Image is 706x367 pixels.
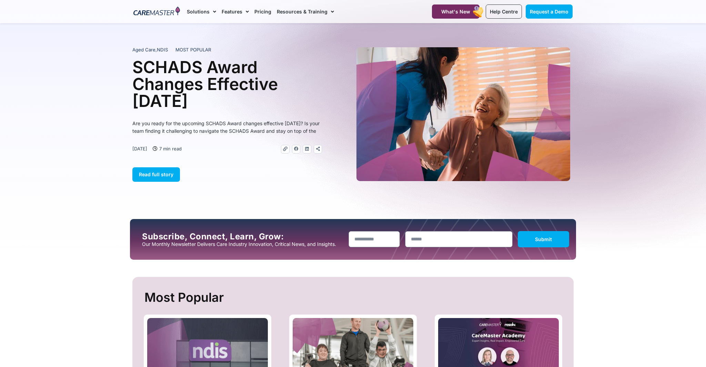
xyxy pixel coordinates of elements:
[432,4,480,19] a: What's New
[132,59,322,109] h1: SCHADS Award Changes Effective [DATE]
[157,47,168,52] span: NDIS
[441,9,470,14] span: What's New
[356,47,570,181] img: A heartwarming moment where a support worker in a blue uniform, with a stethoscope draped over he...
[139,171,173,177] span: Read full story
[142,232,343,241] h2: Subscribe, Connect, Learn, Grow:
[526,4,573,19] a: Request a Demo
[530,9,568,14] span: Request a Demo
[486,4,522,19] a: Help Centre
[133,7,180,17] img: CareMaster Logo
[132,47,155,52] span: Aged Care
[535,236,552,242] span: Submit
[132,120,322,135] p: Are you ready for the upcoming SCHADS Award changes effective [DATE]? Is your team finding it cha...
[518,231,569,247] button: Submit
[132,167,180,182] a: Read full story
[175,47,211,53] span: MOST POPULAR
[144,287,563,308] h2: Most Popular
[132,146,147,151] time: [DATE]
[132,47,168,52] span: ,
[490,9,518,14] span: Help Centre
[158,145,182,152] span: 7 min read
[142,241,343,247] p: Our Monthly Newsletter Delivers Care Industry Innovation, Critical News, and Insights.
